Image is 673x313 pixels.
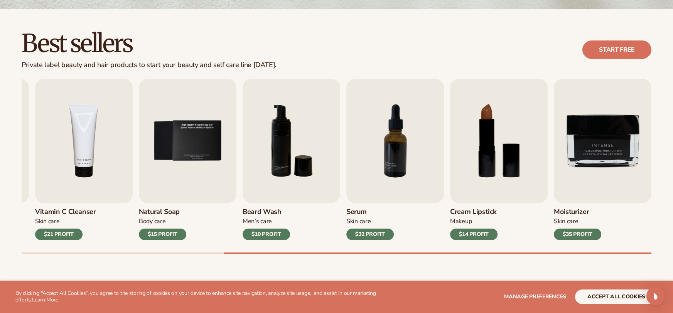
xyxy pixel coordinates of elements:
h3: Vitamin C Cleanser [35,208,96,216]
div: Private label beauty and hair products to start your beauty and self care line [DATE]. [22,61,277,69]
p: By clicking "Accept All Cookies", you agree to the storing of cookies on your device to enhance s... [15,290,402,303]
div: $32 PROFIT [346,229,394,240]
a: 5 / 9 [139,79,236,240]
a: 4 / 9 [35,79,133,240]
div: Skin Care [346,217,394,225]
h3: Moisturizer [554,208,601,216]
a: 6 / 9 [243,79,340,240]
a: 7 / 9 [346,79,444,240]
a: 9 / 9 [554,79,651,240]
span: Manage preferences [504,293,566,300]
button: accept all cookies [575,289,658,304]
div: $10 PROFIT [243,229,290,240]
div: $21 PROFIT [35,229,83,240]
h3: Serum [346,208,394,216]
div: $15 PROFIT [139,229,186,240]
div: Men’s Care [243,217,290,225]
a: 8 / 9 [450,79,548,240]
button: Manage preferences [504,289,566,304]
div: Body Care [139,217,186,225]
h3: Beard Wash [243,208,290,216]
div: Skin Care [554,217,601,225]
a: Learn More [32,296,58,303]
div: $35 PROFIT [554,229,601,240]
div: Open Intercom Messenger [646,287,665,305]
h2: Best sellers [22,30,277,56]
div: Skin Care [35,217,96,225]
div: Makeup [450,217,498,225]
div: $14 PROFIT [450,229,498,240]
a: Start free [582,40,651,59]
h3: Natural Soap [139,208,186,216]
h3: Cream Lipstick [450,208,498,216]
